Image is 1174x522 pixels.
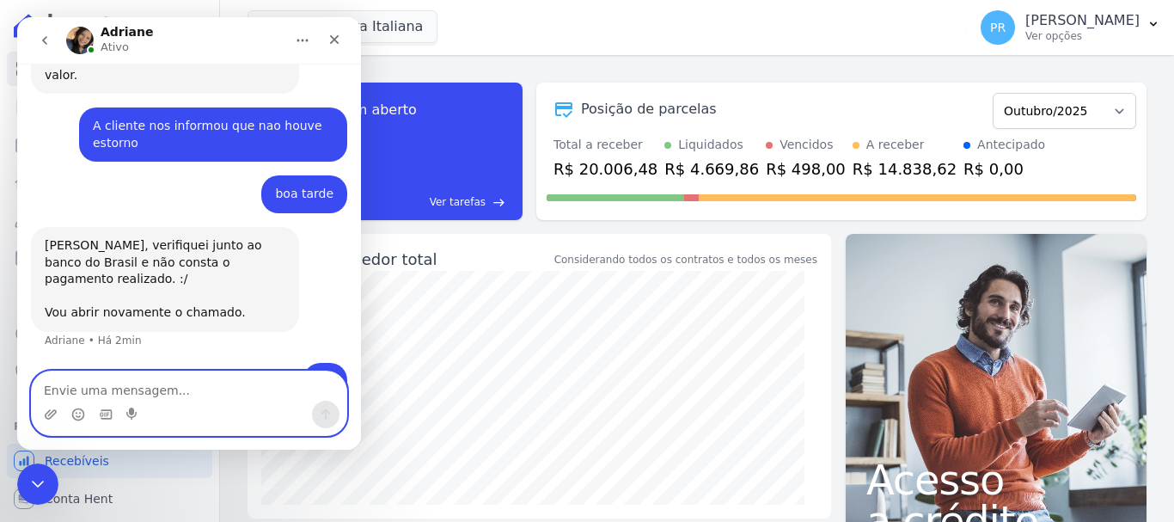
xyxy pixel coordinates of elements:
[492,196,505,209] span: east
[853,157,957,181] div: R$ 14.838,62
[581,99,717,120] div: Posição de parcelas
[553,157,657,181] div: R$ 20.006,48
[302,7,333,38] div: Fechar
[109,390,123,404] button: Start recording
[780,136,833,154] div: Vencidos
[7,241,212,275] a: Minha Carteira
[967,3,1174,52] button: PR [PERSON_NAME] Ver opções
[7,482,212,516] a: Conta Hent
[14,158,330,210] div: Pamela diz…
[14,210,330,346] div: Adriane diz…
[269,7,302,40] button: Início
[553,136,657,154] div: Total a receber
[14,90,330,158] div: Pamela diz…
[7,444,212,478] a: Recebíveis
[17,464,58,505] iframe: Intercom live chat
[7,279,212,313] a: Transferências
[678,136,743,154] div: Liquidados
[286,346,330,384] div: Ok
[28,318,125,329] div: Adriane • Há 2min
[17,17,361,450] iframe: Intercom live chat
[7,165,212,200] a: Lotes
[7,52,212,86] a: Visão Geral
[45,452,109,470] span: Recebíveis
[1025,12,1140,29] p: [PERSON_NAME]
[554,252,817,267] div: Considerando todos os contratos e todos os meses
[7,127,212,162] a: Parcelas
[27,390,40,404] button: Upload do anexo
[14,210,282,315] div: [PERSON_NAME], verifiquei junto ao banco do Brasil e não consta o pagamento realizado. :/Vou abri...
[866,459,1126,501] span: Acesso
[83,21,112,39] p: Ativo
[62,90,330,144] div: A cliente nos informou que nao houve estorno
[430,194,486,210] span: Ver tarefas
[14,346,330,404] div: Pamela diz…
[248,10,437,43] button: Construtora Italiana
[664,157,759,181] div: R$ 4.669,86
[285,248,551,271] div: Saldo devedor total
[866,136,925,154] div: A receber
[28,220,268,304] div: [PERSON_NAME], verifiquei junto ao banco do Brasil e não consta o pagamento realizado. :/ Vou abr...
[7,203,212,237] a: Clientes
[7,316,212,351] a: Crédito
[15,354,329,384] textarea: Envie uma mensagem...
[82,390,95,404] button: Selecionador de GIF
[766,157,846,181] div: R$ 498,00
[258,169,316,186] div: boa tarde
[351,194,505,210] a: Ver tarefas east
[54,390,68,404] button: Selecionador de Emoji
[990,21,1006,34] span: PR
[7,89,212,124] a: Contratos
[244,158,330,196] div: boa tarde
[977,136,1045,154] div: Antecipado
[1025,29,1140,43] p: Ver opções
[76,101,316,134] div: A cliente nos informou que nao houve estorno
[45,490,113,507] span: Conta Hent
[295,384,322,411] button: Enviar uma mensagem
[14,416,205,437] div: Plataformas
[7,354,212,389] a: Negativação
[963,157,1045,181] div: R$ 0,00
